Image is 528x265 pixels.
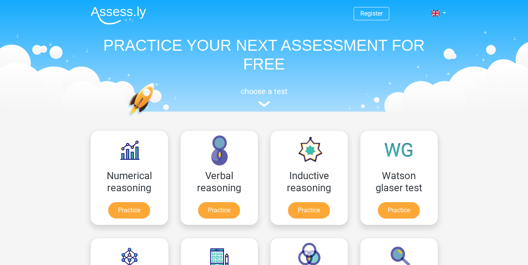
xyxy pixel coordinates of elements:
[91,6,146,25] img: Assessly
[108,202,150,219] a: Practice
[84,36,444,73] h1: PRACTICE YOUR NEXT ASSESSMENT FOR FREE
[198,202,240,219] a: Practice
[127,83,185,153] img: practice
[84,87,444,96] h5: choose a test
[360,10,383,17] a: Register
[288,202,330,219] a: Practice
[84,87,444,107] a: choose a test
[378,202,420,219] a: Practice
[258,101,270,107] img: assessment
